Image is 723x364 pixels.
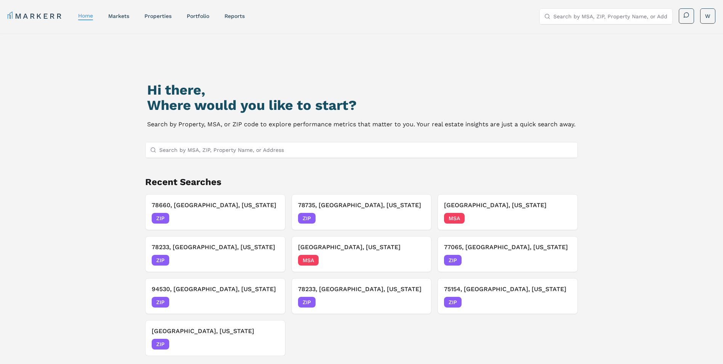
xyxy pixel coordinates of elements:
h3: [GEOGRAPHIC_DATA], [US_STATE] [298,243,425,252]
h3: 78233, [GEOGRAPHIC_DATA], [US_STATE] [298,285,425,294]
span: ZIP [152,339,169,350]
span: ZIP [298,297,316,308]
span: ZIP [298,213,316,224]
span: ZIP [152,297,169,308]
a: MARKERR [8,11,63,21]
h1: Hi there, [147,82,576,98]
h3: 78735, [GEOGRAPHIC_DATA], [US_STATE] [298,201,425,210]
span: [DATE] [262,298,279,306]
span: [DATE] [408,214,425,222]
span: ZIP [152,255,169,266]
span: ZIP [444,297,462,308]
span: [DATE] [554,298,571,306]
a: reports [224,13,245,19]
button: 78660, [GEOGRAPHIC_DATA], [US_STATE]ZIP[DATE] [145,194,285,230]
button: 78233, [GEOGRAPHIC_DATA], [US_STATE]ZIP[DATE] [292,278,432,314]
span: [DATE] [262,256,279,264]
button: [GEOGRAPHIC_DATA], [US_STATE]MSA[DATE] [292,236,432,272]
span: [DATE] [554,214,571,222]
h3: [GEOGRAPHIC_DATA], [US_STATE] [152,327,279,336]
h3: 78660, [GEOGRAPHIC_DATA], [US_STATE] [152,201,279,210]
button: 78735, [GEOGRAPHIC_DATA], [US_STATE]ZIP[DATE] [292,194,432,230]
h3: 75154, [GEOGRAPHIC_DATA], [US_STATE] [444,285,571,294]
span: [DATE] [262,340,279,348]
h2: Where would you like to start? [147,98,576,113]
button: [GEOGRAPHIC_DATA], [US_STATE]ZIP[DATE] [145,320,285,356]
span: MSA [298,255,319,266]
button: 78233, [GEOGRAPHIC_DATA], [US_STATE]ZIP[DATE] [145,236,285,272]
input: Search by MSA, ZIP, Property Name, or Address [553,9,668,24]
button: 94530, [GEOGRAPHIC_DATA], [US_STATE]ZIP[DATE] [145,278,285,314]
p: Search by Property, MSA, or ZIP code to explore performance metrics that matter to you. Your real... [147,119,576,130]
span: [DATE] [554,256,571,264]
span: [DATE] [262,214,279,222]
button: 77065, [GEOGRAPHIC_DATA], [US_STATE]ZIP[DATE] [438,236,578,272]
a: properties [144,13,172,19]
input: Search by MSA, ZIP, Property Name, or Address [159,142,573,158]
h2: Recent Searches [145,176,578,188]
h3: 77065, [GEOGRAPHIC_DATA], [US_STATE] [444,243,571,252]
span: MSA [444,213,465,224]
span: ZIP [152,213,169,224]
span: [DATE] [408,256,425,264]
span: ZIP [444,255,462,266]
h3: [GEOGRAPHIC_DATA], [US_STATE] [444,201,571,210]
a: Portfolio [187,13,209,19]
button: 75154, [GEOGRAPHIC_DATA], [US_STATE]ZIP[DATE] [438,278,578,314]
span: W [705,12,710,20]
a: markets [108,13,129,19]
span: [DATE] [408,298,425,306]
button: W [700,8,715,24]
a: home [78,13,93,19]
h3: 94530, [GEOGRAPHIC_DATA], [US_STATE] [152,285,279,294]
button: [GEOGRAPHIC_DATA], [US_STATE]MSA[DATE] [438,194,578,230]
h3: 78233, [GEOGRAPHIC_DATA], [US_STATE] [152,243,279,252]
